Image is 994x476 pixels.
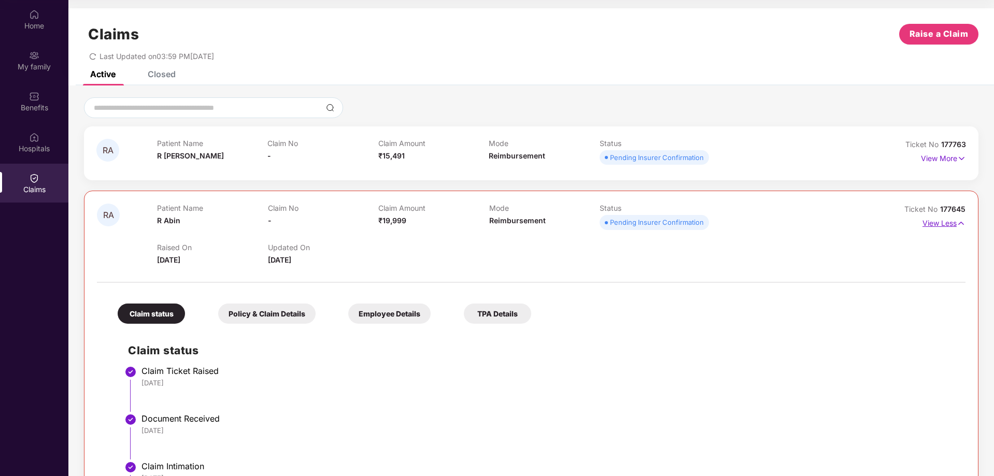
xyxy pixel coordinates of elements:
[157,255,180,264] span: [DATE]
[218,304,316,324] div: Policy & Claim Details
[141,413,955,424] div: Document Received
[610,217,704,227] div: Pending Insurer Confirmation
[268,243,378,252] p: Updated On
[157,204,267,212] p: Patient Name
[326,104,334,112] img: svg+xml;base64,PHN2ZyBpZD0iU2VhcmNoLTMyeDMyIiB4bWxucz0iaHR0cDovL3d3dy53My5vcmcvMjAwMC9zdmciIHdpZH...
[610,152,704,163] div: Pending Insurer Confirmation
[957,218,965,229] img: svg+xml;base64,PHN2ZyB4bWxucz0iaHR0cDovL3d3dy53My5vcmcvMjAwMC9zdmciIHdpZHRoPSIxNyIgaGVpZ2h0PSIxNy...
[124,461,137,473] img: svg+xml;base64,PHN2ZyBpZD0iU3RlcC1Eb25lLTMyeDMyIiB4bWxucz0iaHR0cDovL3d3dy53My5vcmcvMjAwMC9zdmciIH...
[957,153,966,164] img: svg+xml;base64,PHN2ZyB4bWxucz0iaHR0cDovL3d3dy53My5vcmcvMjAwMC9zdmciIHdpZHRoPSIxNyIgaGVpZ2h0PSIxNy...
[268,255,291,264] span: [DATE]
[922,215,965,229] p: View Less
[89,52,96,61] span: redo
[348,304,431,324] div: Employee Details
[141,366,955,376] div: Claim Ticket Raised
[378,204,489,212] p: Claim Amount
[29,132,39,142] img: svg+xml;base64,PHN2ZyBpZD0iSG9zcGl0YWxzIiB4bWxucz0iaHR0cDovL3d3dy53My5vcmcvMjAwMC9zdmciIHdpZHRoPS...
[29,173,39,183] img: svg+xml;base64,PHN2ZyBpZD0iQ2xhaW0iIHhtbG5zPSJodHRwOi8vd3d3LnczLm9yZy8yMDAwL3N2ZyIgd2lkdGg9IjIwIi...
[124,413,137,426] img: svg+xml;base64,PHN2ZyBpZD0iU3RlcC1Eb25lLTMyeDMyIiB4bWxucz0iaHR0cDovL3d3dy53My5vcmcvMjAwMC9zdmciIH...
[921,150,966,164] p: View More
[128,342,955,359] h2: Claim status
[29,50,39,61] img: svg+xml;base64,PHN2ZyB3aWR0aD0iMjAiIGhlaWdodD0iMjAiIHZpZXdCb3g9IjAgMCAyMCAyMCIgZmlsbD0ibm9uZSIgeG...
[910,27,969,40] span: Raise a Claim
[378,216,406,225] span: ₹19,999
[489,204,600,212] p: Mode
[141,461,955,471] div: Claim Intimation
[904,205,940,213] span: Ticket No
[267,139,378,148] p: Claim No
[600,204,710,212] p: Status
[905,140,941,149] span: Ticket No
[103,146,113,155] span: RA
[157,151,224,160] span: R [PERSON_NAME]
[157,139,268,148] p: Patient Name
[90,69,116,79] div: Active
[118,304,185,324] div: Claim status
[157,216,180,225] span: R Abin
[29,9,39,20] img: svg+xml;base64,PHN2ZyBpZD0iSG9tZSIgeG1sbnM9Imh0dHA6Ly93d3cudzMub3JnLzIwMDAvc3ZnIiB3aWR0aD0iMjAiIG...
[268,216,272,225] span: -
[489,216,546,225] span: Reimbursement
[464,304,531,324] div: TPA Details
[88,25,139,43] h1: Claims
[941,140,966,149] span: 177763
[148,69,176,79] div: Closed
[489,151,545,160] span: Reimbursement
[141,378,955,387] div: [DATE]
[103,211,114,220] span: RA
[940,205,965,213] span: 177645
[267,151,271,160] span: -
[378,139,489,148] p: Claim Amount
[100,52,214,61] span: Last Updated on 03:59 PM[DATE]
[378,151,405,160] span: ₹15,491
[29,91,39,102] img: svg+xml;base64,PHN2ZyBpZD0iQmVuZWZpdHMiIHhtbG5zPSJodHRwOi8vd3d3LnczLm9yZy8yMDAwL3N2ZyIgd2lkdGg9Ij...
[899,24,978,45] button: Raise a Claim
[489,139,600,148] p: Mode
[157,243,267,252] p: Raised On
[600,139,711,148] p: Status
[141,426,955,435] div: [DATE]
[268,204,378,212] p: Claim No
[124,366,137,378] img: svg+xml;base64,PHN2ZyBpZD0iU3RlcC1Eb25lLTMyeDMyIiB4bWxucz0iaHR0cDovL3d3dy53My5vcmcvMjAwMC9zdmciIH...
